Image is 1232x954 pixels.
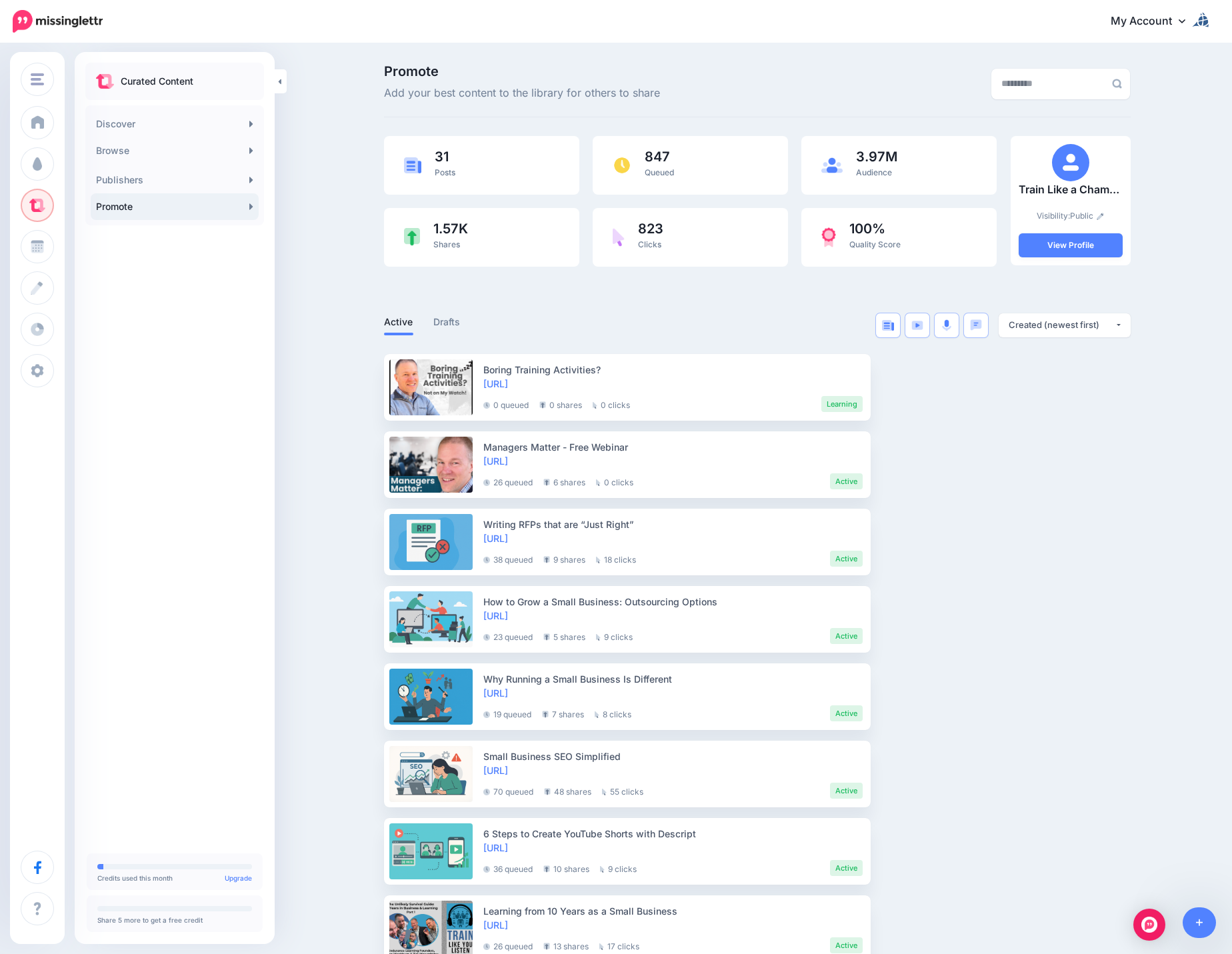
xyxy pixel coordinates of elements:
span: Queued [645,167,674,177]
li: 26 queued [483,473,533,489]
a: [URL] [483,455,508,467]
img: clock-grey-darker.png [483,943,490,950]
li: 8 clicks [595,705,631,721]
img: chat-square-blue.png [970,319,982,331]
p: Curated Content [121,73,193,89]
a: View Profile [1019,233,1123,257]
span: Shares [433,239,460,249]
img: menu.png [31,73,44,85]
img: pencil.png [1097,213,1104,220]
li: 0 clicks [593,396,630,412]
img: clock-grey-darker.png [483,479,490,486]
div: Open Intercom Messenger [1133,909,1165,941]
img: share-grey.png [543,479,550,486]
li: 26 queued [483,937,533,953]
li: Active [830,937,863,953]
img: share-grey.png [543,556,550,563]
li: 36 queued [483,860,533,876]
a: [URL] [483,378,508,389]
span: 847 [645,150,674,163]
img: pointer-purple.png [613,228,625,247]
img: share-grey.png [542,711,549,718]
span: 100% [849,222,901,235]
li: 0 clicks [596,473,633,489]
a: [URL] [483,919,508,931]
li: 17 clicks [599,937,639,953]
div: 6 Steps to Create YouTube Shorts with Descript [483,827,863,841]
img: pointer-grey.png [595,711,599,718]
a: [URL] [483,610,508,621]
li: 6 shares [543,473,585,489]
a: Discover [91,111,259,137]
li: 10 shares [543,860,589,876]
img: clock-grey-darker.png [483,866,490,873]
li: Active [830,860,863,876]
li: 38 queued [483,551,533,567]
div: Managers Matter - Free Webinar [483,440,863,454]
a: Promote [91,193,259,220]
li: 9 clicks [600,860,637,876]
li: 19 queued [483,705,531,721]
img: pointer-grey.png [600,866,605,873]
img: pointer-grey.png [596,557,601,563]
a: Active [384,314,413,330]
li: 18 clicks [596,551,636,567]
li: Active [830,628,863,644]
span: 823 [638,222,663,235]
div: Learning from 10 Years as a Small Business [483,904,863,918]
img: clock-grey-darker.png [483,711,490,718]
img: pointer-grey.png [599,943,604,950]
img: Missinglettr [13,10,103,33]
img: video-blue.png [911,321,923,330]
p: Train Like a Champion [1019,181,1123,199]
li: Active [830,705,863,721]
li: 0 queued [483,396,529,412]
div: Writing RFPs that are “Just Right” [483,517,863,531]
img: article-blue.png [404,157,421,173]
li: 48 shares [544,783,591,799]
img: clock-grey-darker.png [483,789,490,795]
div: How to Grow a Small Business: Outsourcing Options [483,595,863,609]
li: 0 shares [539,396,582,412]
div: Small Business SEO Simplified [483,749,863,763]
img: microphone.png [942,319,951,331]
div: Boring Training Activities? [483,363,863,377]
img: article-blue.png [882,320,894,331]
span: Audience [856,167,892,177]
span: Quality Score [849,239,901,249]
img: pointer-grey.png [593,402,597,409]
img: users-blue.png [821,157,843,173]
a: [URL] [483,533,508,544]
a: Public [1070,211,1104,221]
img: clock-grey-darker.png [483,402,490,409]
span: Add your best content to the library for others to share [384,85,660,102]
a: [URL] [483,765,508,776]
img: curate.png [96,74,114,89]
li: 9 shares [543,551,585,567]
img: share-grey.png [539,401,546,409]
a: Browse [91,137,259,164]
li: Active [830,473,863,489]
button: Created (newest first) [999,313,1131,337]
img: clock-grey-darker.png [483,634,490,641]
img: user_default_image.png [1052,144,1089,181]
div: Why Running a Small Business Is Different [483,672,863,686]
li: 9 clicks [596,628,633,644]
li: Learning [821,396,863,412]
img: share-grey.png [543,633,550,641]
span: Posts [435,167,455,177]
img: prize-red.png [821,227,836,247]
span: Clicks [638,239,661,249]
img: share-grey.png [543,865,550,873]
p: Visibility: [1019,209,1123,223]
li: 70 queued [483,783,533,799]
a: Publishers [91,167,259,193]
a: Drafts [433,314,461,330]
li: Active [830,551,863,567]
span: 31 [435,150,455,163]
img: clock-grey-darker.png [483,557,490,563]
a: [URL] [483,842,508,853]
img: pointer-grey.png [596,634,601,641]
span: 1.57K [433,222,468,235]
a: My Account [1097,5,1212,38]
